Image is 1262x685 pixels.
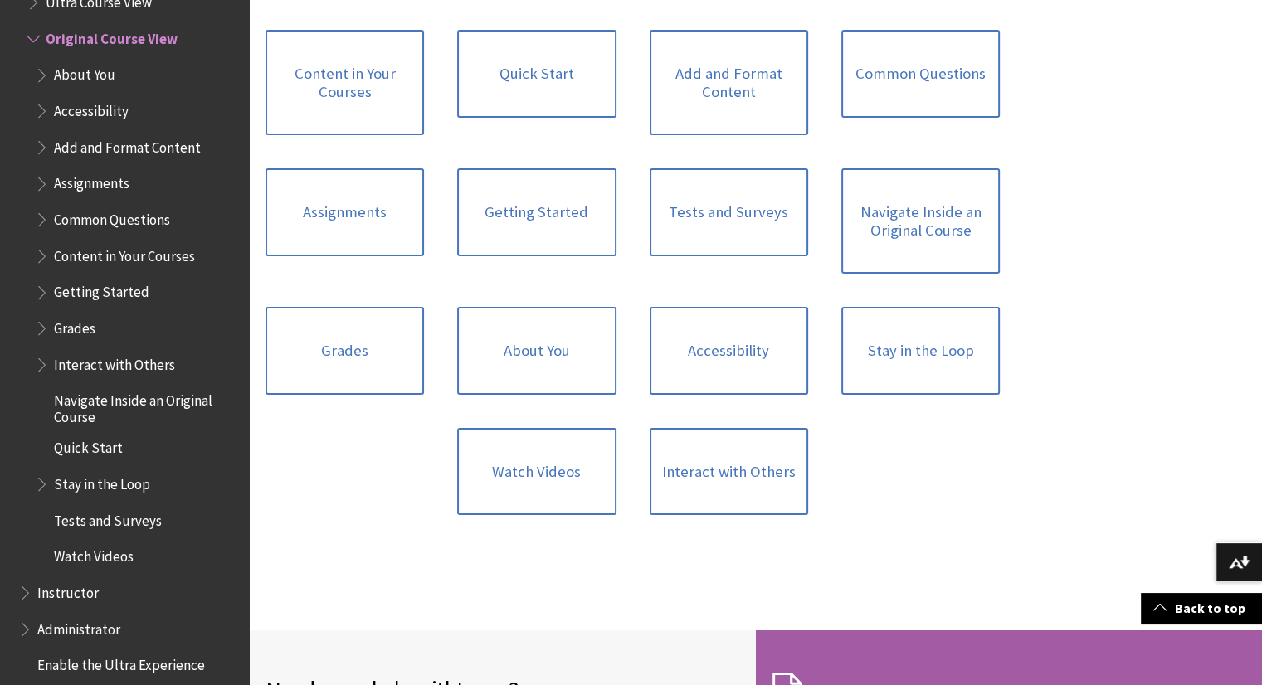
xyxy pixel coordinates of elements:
[266,168,424,256] a: Assignments
[650,30,808,135] a: Add and Format Content
[650,168,808,256] a: Tests and Surveys
[54,97,129,119] span: Accessibility
[54,134,201,156] span: Add and Format Content
[37,579,99,601] span: Instructor
[54,543,134,566] span: Watch Videos
[37,615,120,638] span: Administrator
[54,242,195,265] span: Content in Your Courses
[54,435,123,457] span: Quick Start
[54,279,149,301] span: Getting Started
[266,307,424,395] a: Grades
[54,170,129,192] span: Assignments
[54,351,175,373] span: Interact with Others
[266,30,424,135] a: Content in Your Courses
[457,30,616,118] a: Quick Start
[54,386,237,425] span: Navigate Inside an Original Course
[54,206,170,228] span: Common Questions
[457,307,616,395] a: About You
[1141,593,1262,624] a: Back to top
[457,168,616,256] a: Getting Started
[54,507,162,529] span: Tests and Surveys
[650,307,808,395] a: Accessibility
[457,428,616,516] a: Watch Videos
[46,25,178,47] span: Original Course View
[841,168,1000,274] a: Navigate Inside an Original Course
[54,61,115,84] span: About You
[54,470,150,493] span: Stay in the Loop
[37,652,205,674] span: Enable the Ultra Experience
[841,30,1000,118] a: Common Questions
[650,428,808,516] a: Interact with Others
[54,314,95,337] span: Grades
[841,307,1000,395] a: Stay in the Loop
